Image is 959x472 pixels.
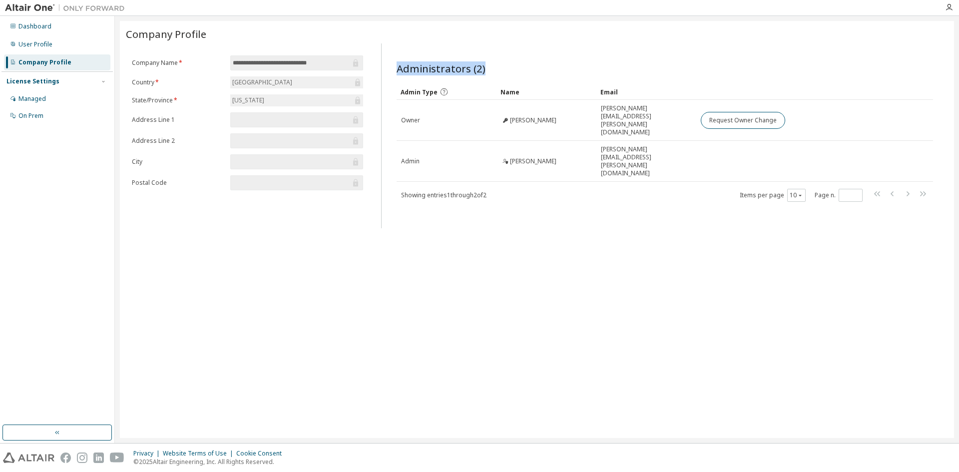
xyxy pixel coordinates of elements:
div: [US_STATE] [231,95,266,106]
div: [US_STATE] [230,94,363,106]
button: 10 [790,191,803,199]
div: User Profile [18,40,52,48]
span: [PERSON_NAME][EMAIL_ADDRESS][PERSON_NAME][DOMAIN_NAME] [601,145,692,177]
span: Items per page [740,189,806,202]
img: Altair One [5,3,130,13]
img: youtube.svg [110,453,124,463]
span: Owner [401,116,420,124]
label: City [132,158,224,166]
div: Name [500,84,592,100]
div: Privacy [133,450,163,458]
button: Request Owner Change [701,112,785,129]
div: Dashboard [18,22,51,30]
img: altair_logo.svg [3,453,54,463]
div: Managed [18,95,46,103]
span: [PERSON_NAME][EMAIL_ADDRESS][PERSON_NAME][DOMAIN_NAME] [601,104,692,136]
span: Administrators (2) [397,61,485,75]
span: [PERSON_NAME] [510,157,556,165]
img: facebook.svg [60,453,71,463]
span: Showing entries 1 through 2 of 2 [401,191,486,199]
div: License Settings [6,77,59,85]
label: Postal Code [132,179,224,187]
label: State/Province [132,96,224,104]
div: Cookie Consent [236,450,288,458]
span: Page n. [815,189,863,202]
div: On Prem [18,112,43,120]
label: Address Line 2 [132,137,224,145]
div: Company Profile [18,58,71,66]
span: Admin [401,157,420,165]
p: © 2025 Altair Engineering, Inc. All Rights Reserved. [133,458,288,466]
div: Website Terms of Use [163,450,236,458]
span: Admin Type [401,88,438,96]
span: Company Profile [126,27,206,41]
img: linkedin.svg [93,453,104,463]
div: [GEOGRAPHIC_DATA] [231,77,294,88]
label: Country [132,78,224,86]
img: instagram.svg [77,453,87,463]
label: Company Name [132,59,224,67]
div: Email [600,84,692,100]
label: Address Line 1 [132,116,224,124]
div: [GEOGRAPHIC_DATA] [230,76,363,88]
span: [PERSON_NAME] [510,116,556,124]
